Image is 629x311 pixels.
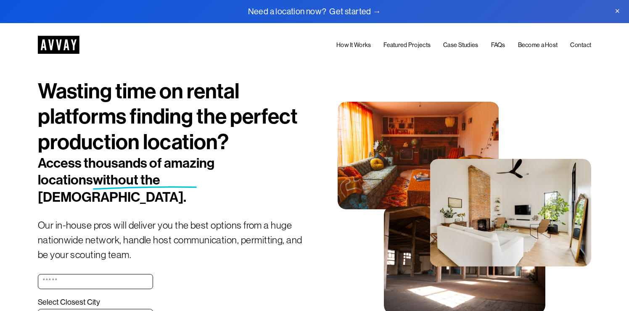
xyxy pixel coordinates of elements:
a: Become a Host [518,40,558,50]
a: Contact [570,40,591,50]
a: FAQs [491,40,505,50]
h1: Wasting time on rental platforms finding the perfect production location? [38,79,314,155]
a: Case Studies [443,40,478,50]
span: Select Closest City [38,298,100,307]
span: without the [DEMOGRAPHIC_DATA]. [38,172,186,206]
p: Our in-house pros will deliver you the best options from a huge nationwide network, handle host c... [38,218,314,262]
h2: Access thousands of amazing locations [38,155,269,206]
img: AVVAY - The First Nationwide Location Scouting Co. [38,36,79,54]
a: Featured Projects [383,40,431,50]
a: How It Works [336,40,371,50]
